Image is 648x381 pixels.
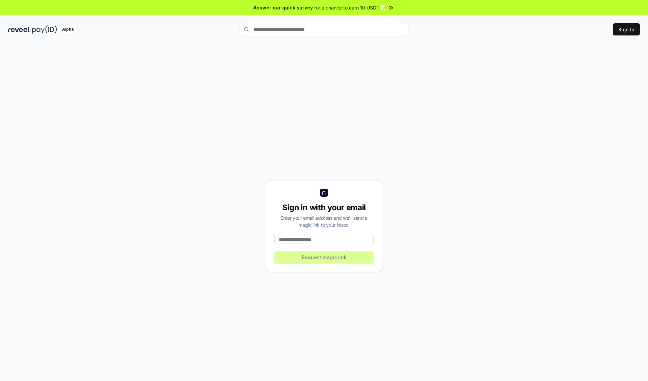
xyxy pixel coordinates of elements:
div: Sign in with your email [274,202,374,213]
img: reveel_dark [8,25,31,34]
div: Enter your email address and we’ll send a magic link to your inbox. [274,214,374,228]
span: for a chance to earn 10 USDT 📝 [314,4,386,11]
img: pay_id [32,25,57,34]
img: logo_small [320,189,328,197]
div: Alpha [58,25,77,34]
span: Answer our quick survey [253,4,313,11]
button: Sign In [613,23,640,35]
